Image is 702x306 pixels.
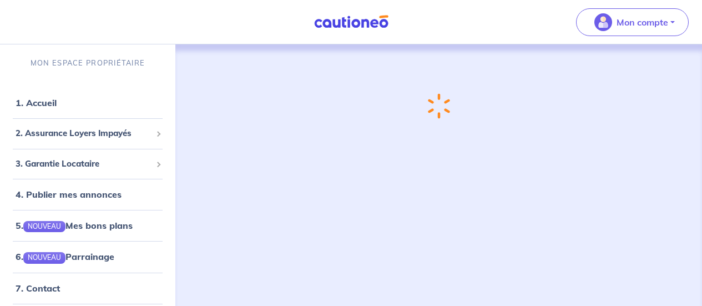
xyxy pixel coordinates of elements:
[16,158,151,170] span: 3. Garantie Locataire
[4,92,171,114] div: 1. Accueil
[4,245,171,268] div: 6.NOUVEAUParrainage
[4,153,171,175] div: 3. Garantie Locataire
[576,8,689,36] button: illu_account_valid_menu.svgMon compte
[16,251,114,262] a: 6.NOUVEAUParrainage
[428,93,450,119] img: loading-spinner
[16,220,133,231] a: 5.NOUVEAUMes bons plans
[4,214,171,237] div: 5.NOUVEAUMes bons plans
[4,183,171,205] div: 4. Publier mes annonces
[31,58,145,68] p: MON ESPACE PROPRIÉTAIRE
[594,13,612,31] img: illu_account_valid_menu.svg
[310,15,393,29] img: Cautioneo
[16,283,60,294] a: 7. Contact
[617,16,668,29] p: Mon compte
[4,123,171,144] div: 2. Assurance Loyers Impayés
[4,277,171,299] div: 7. Contact
[16,97,57,108] a: 1. Accueil
[16,189,122,200] a: 4. Publier mes annonces
[16,127,151,140] span: 2. Assurance Loyers Impayés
